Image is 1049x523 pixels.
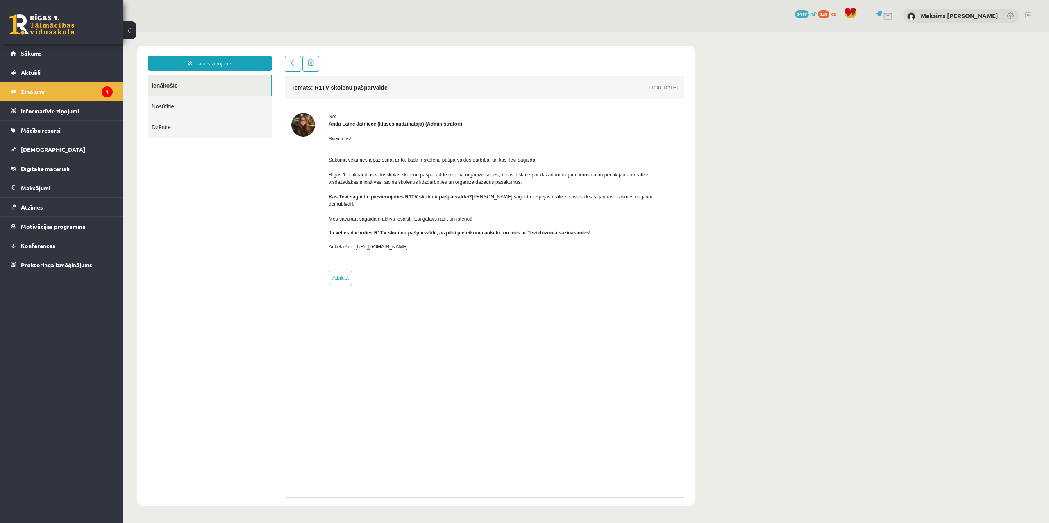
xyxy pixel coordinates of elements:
div: 11:00 [DATE] [526,52,555,60]
span: Mācību resursi [21,126,61,134]
a: Maksājumi [11,178,113,197]
a: Proktoringa izmēģinājums [11,255,113,274]
b: Ja vēlies darboties R1TV skolēnu pašpārvaldē, aizpildi pieteikuma anketu, un mēs ar Tevi drīzumā ... [206,198,468,204]
span: 245 [818,10,829,18]
a: [DEMOGRAPHIC_DATA] [11,140,113,159]
i: 1 [102,86,113,97]
img: Anda Laine Jātniece (klases audzinātāja) [168,81,192,105]
span: Sākums [21,50,42,57]
a: Jauns ziņojums [25,25,150,39]
a: Nosūtītie [25,64,149,85]
p: Anketa šeit: [URL][DOMAIN_NAME] [206,212,555,219]
strong: Anda Laine Jātniece (klases audzinātāja) (Administratori) [206,90,339,95]
a: Mācību resursi [11,121,113,140]
span: Atzīmes [21,203,43,211]
span: 2917 [795,10,809,18]
span: Aktuāli [21,69,41,76]
a: Rīgas 1. Tālmācības vidusskola [9,14,75,35]
span: [DEMOGRAPHIC_DATA] [21,146,85,153]
a: Digitālie materiāli [11,159,113,178]
p: Sākumā vēlamies iepazīstināt ar to, kāda ir skolēnu pašpārvaldes darbība, un kas Tevi sagaida. Rī... [206,117,555,191]
a: Sākums [11,44,113,63]
span: xp [831,10,836,17]
img: Maksims Mihails Blizņuks [907,12,915,20]
a: 245 xp [818,10,840,17]
span: Digitālie materiāli [21,165,70,172]
a: Ziņojumi1 [11,82,113,101]
a: Atbildēt [206,239,229,254]
a: 2917 mP [795,10,817,17]
span: mP [810,10,817,17]
legend: Maksājumi [21,178,113,197]
span: Konferences [21,242,55,249]
div: No: [206,81,555,89]
legend: Ziņojumi [21,82,113,101]
a: Ienākošie [25,43,148,64]
a: Aktuāli [11,63,113,82]
strong: Kas Tevi sagaida, pievienojoties R1TV skolēnu pašpārvaldei? [206,162,349,168]
a: Konferences [11,236,113,255]
span: Motivācijas programma [21,223,86,230]
a: Dzēstie [25,85,149,106]
span: Proktoringa izmēģinājums [21,261,92,268]
h4: Temats: R1TV skolēnu pašpārvalde [168,53,265,59]
a: Informatīvie ziņojumi [11,101,113,120]
a: Atzīmes [11,198,113,216]
a: Motivācijas programma [11,217,113,236]
p: Sveiciens! [206,104,555,111]
legend: Informatīvie ziņojumi [21,101,113,120]
a: Maksims [PERSON_NAME] [921,11,998,20]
